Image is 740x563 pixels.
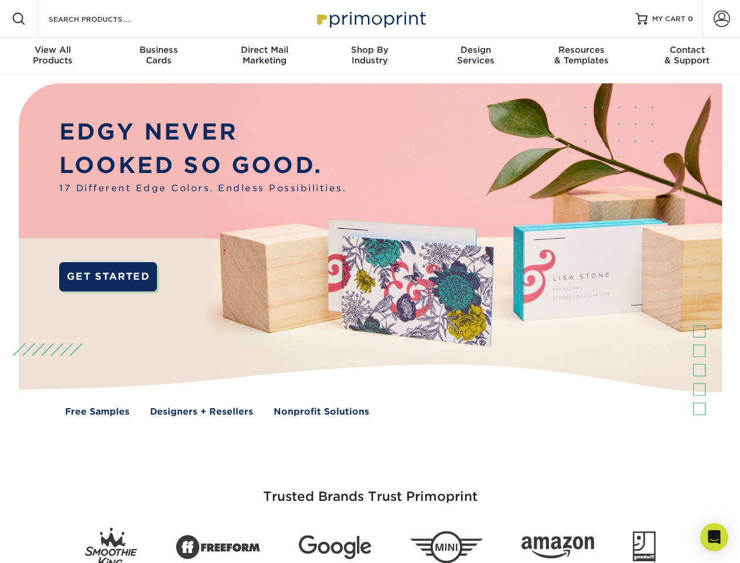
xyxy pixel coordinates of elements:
a: Contact& Support [635,38,740,75]
img: Primoprint [312,6,429,31]
span: Direct Mail [212,45,317,55]
span: MY CART [652,14,686,24]
a: Shop ByIndustry [317,38,422,75]
h3: Trusted Brands Trust Primoprint [28,461,713,518]
span: Resources [528,45,634,55]
a: DesignServices [423,38,528,75]
a: Free Samples [65,405,129,419]
img: Goodwill [633,531,656,563]
a: Designers + Resellers [150,405,253,419]
div: Cards [105,45,211,66]
div: Industry [317,45,422,66]
span: 17 Different Edge Colors. Endless Possibilities. [59,182,346,195]
p: LOOKED SO GOOD. [59,149,346,182]
a: BusinessCards [105,38,211,75]
a: Nonprofit Solutions [274,405,369,419]
span: Contact [635,45,740,55]
img: Amazon [521,537,594,559]
span: 0 [688,15,693,23]
div: & Templates [528,45,634,66]
span: Shop By [317,45,422,55]
span: Business [105,45,211,55]
div: Services [423,45,528,66]
a: Direct MailMarketing [212,38,317,75]
div: Marketing [212,45,317,66]
iframe: Google Customer Reviews [3,527,100,559]
img: Google [299,535,371,559]
p: EDGY NEVER [59,116,346,149]
input: SEARCH PRODUCTS..... [47,12,162,26]
div: Open Intercom Messenger [700,523,728,551]
a: Resources& Templates [528,38,634,75]
div: & Support [635,45,740,66]
a: GET STARTED [59,262,157,291]
span: Design [423,45,528,55]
